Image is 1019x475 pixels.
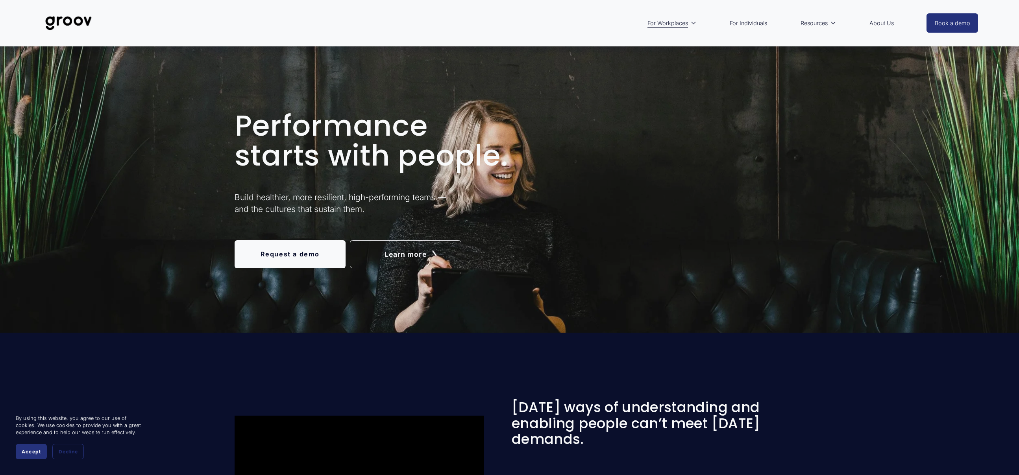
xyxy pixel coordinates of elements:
a: For Individuals [726,14,771,32]
a: Request a demo [235,240,346,268]
h1: Performance starts with people. [235,111,623,170]
a: Learn more [350,240,461,268]
a: folder dropdown [644,14,701,32]
section: Cookie banner [8,407,150,467]
a: About Us [866,14,898,32]
img: Groov | Unlock Human Potential at Work and in Life [41,10,96,36]
span: For Workplaces [647,18,688,28]
h3: [DATE] ways of understanding and enabling people can’t meet [DATE] demands. [512,400,784,447]
p: Build healthier, more resilient, high-performing teams — and the cultures that sustain them. [235,191,485,214]
a: folder dropdown [797,14,840,32]
p: By using this website, you agree to our use of cookies. We use cookies to provide you with a grea... [16,415,142,436]
button: Decline [52,444,84,459]
button: Accept [16,444,47,459]
a: Book a demo [927,13,978,33]
span: Accept [22,449,41,455]
span: Decline [59,449,78,455]
span: Resources [801,18,828,28]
